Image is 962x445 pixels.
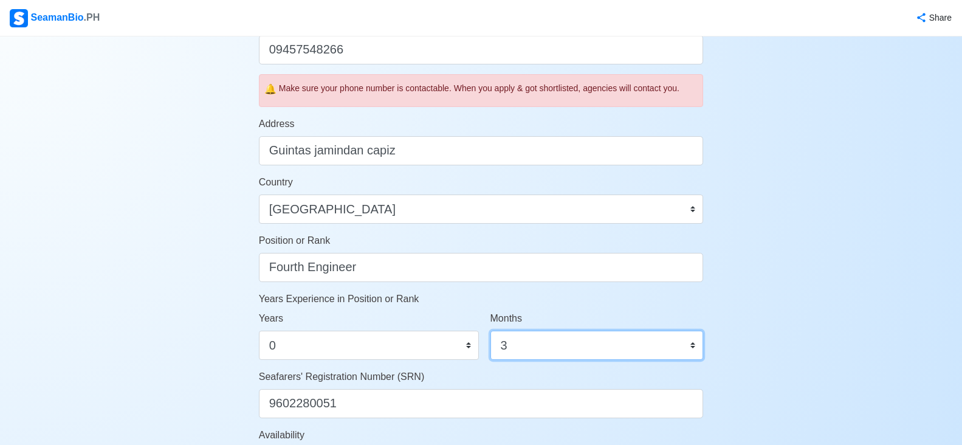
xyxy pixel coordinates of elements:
[259,119,295,129] span: Address
[264,82,277,97] span: caution
[259,136,704,165] input: ex. Pooc Occidental, Tubigon, Bohol
[259,311,283,326] label: Years
[279,82,698,95] div: Make sure your phone number is contactable. When you apply & got shortlisted, agencies will conta...
[929,12,952,24] div: Share
[259,371,424,382] span: Seafarers' Registration Number (SRN)
[490,311,522,326] label: Months
[913,6,952,30] button: Share
[259,235,330,246] span: Position or Rank
[259,292,704,306] p: Years Experience in Position or Rank
[259,35,704,64] input: ex. +63 912 345 6789
[259,428,304,443] label: Availability
[10,9,28,27] img: Logo
[84,12,100,22] span: .PH
[10,9,100,27] div: SeamanBio
[259,253,704,282] input: ex. 2nd Officer w/ Master License
[259,389,704,418] input: ex. 1234567890
[259,175,293,190] label: Country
